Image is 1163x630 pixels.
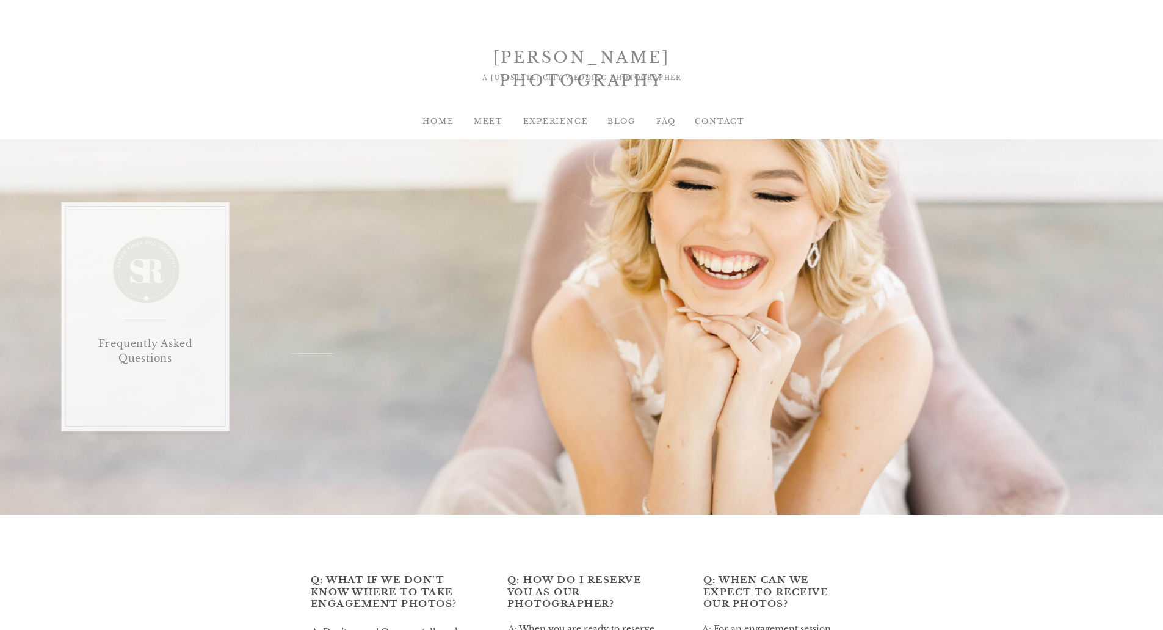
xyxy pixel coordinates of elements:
[81,336,210,386] h1: Frequently Asked Questions
[597,116,647,127] a: BLOG
[703,574,853,596] h3: Q: When can we expect to receive our photos?
[434,73,730,95] div: A [US_STATE] CITY WEDDING PHOTOGRAPHER
[421,46,742,68] div: [PERSON_NAME] PHOTOGRAPHY
[507,574,661,611] h3: Q: How do I reserve you as our photographer?
[642,116,691,127] a: FAQ
[523,116,573,127] a: EXPERIENCE
[311,574,461,615] h3: Q: what if we don’t know where to take engagement photos?
[464,116,513,127] a: MEET
[414,116,463,127] a: HOME
[695,116,744,127] a: Contact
